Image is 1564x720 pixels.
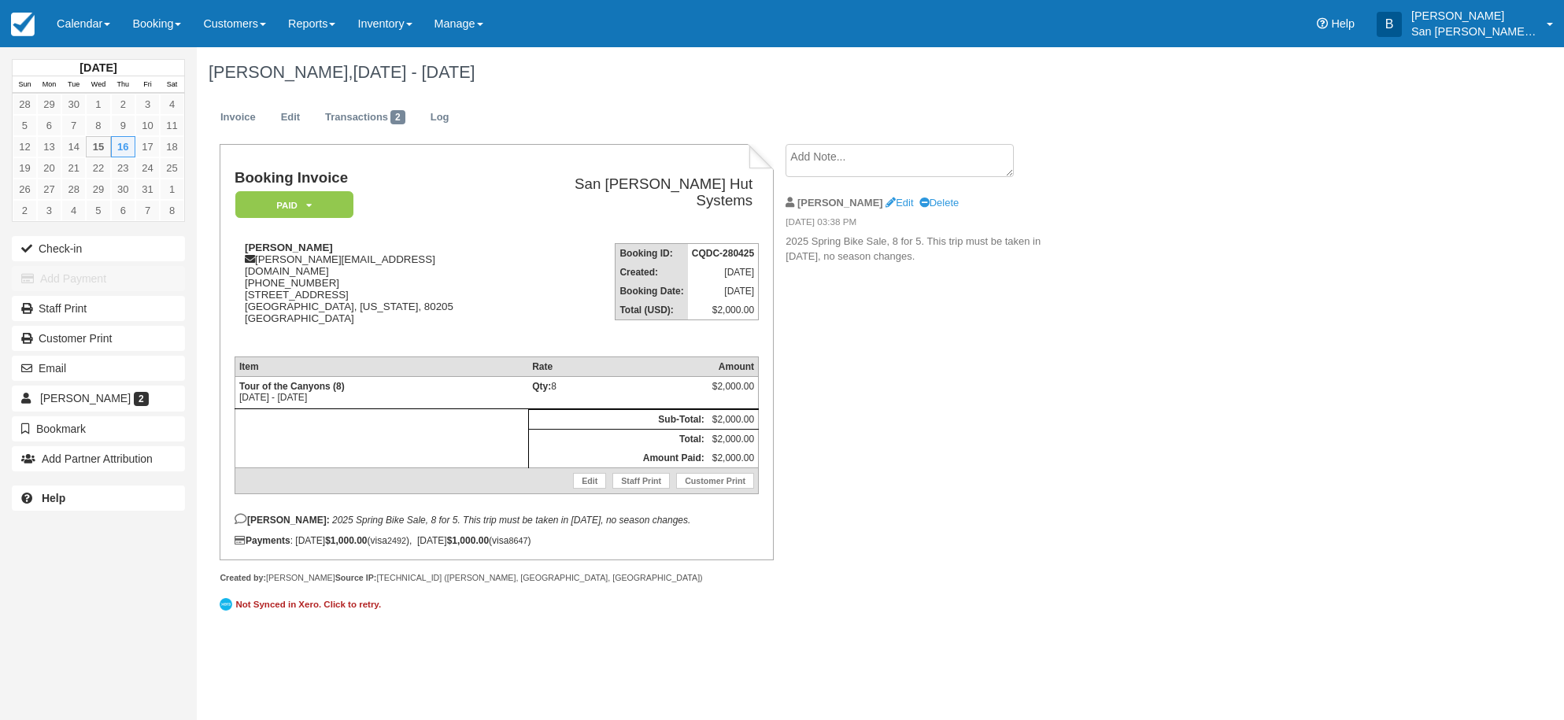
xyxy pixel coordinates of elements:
[612,473,670,489] a: Staff Print
[786,234,1051,264] p: 2025 Spring Bike Sale, 8 for 5. This trip must be taken in [DATE], no season changes.
[387,536,406,545] small: 2492
[79,61,116,74] strong: [DATE]
[135,115,160,136] a: 10
[712,381,754,404] div: $2,000.00
[135,136,160,157] a: 17
[86,76,110,94] th: Wed
[37,94,61,115] a: 29
[616,244,688,264] th: Booking ID:
[325,535,367,546] strong: $1,000.00
[692,248,754,259] strong: CQDC-280425
[160,115,184,136] a: 11
[708,409,759,429] td: $2,000.00
[235,191,353,219] em: Paid
[919,197,959,209] a: Delete
[616,301,688,320] th: Total (USD):
[313,102,417,133] a: Transactions2
[1331,17,1355,30] span: Help
[86,179,110,200] a: 29
[160,179,184,200] a: 1
[508,536,527,545] small: 8647
[61,157,86,179] a: 21
[135,157,160,179] a: 24
[160,157,184,179] a: 25
[235,515,330,526] strong: [PERSON_NAME]:
[220,572,773,584] div: [PERSON_NAME] [TECHNICAL_ID] ([PERSON_NAME], [GEOGRAPHIC_DATA], [GEOGRAPHIC_DATA])
[1411,8,1537,24] p: [PERSON_NAME]
[160,94,184,115] a: 4
[220,596,385,613] a: Not Synced in Xero. Click to retry.
[12,446,185,471] button: Add Partner Attribution
[1411,24,1537,39] p: San [PERSON_NAME] Hut Systems
[12,326,185,351] a: Customer Print
[40,392,131,404] span: [PERSON_NAME]
[235,190,348,220] a: Paid
[220,573,266,582] strong: Created by:
[708,449,759,468] td: $2,000.00
[390,110,405,124] span: 2
[135,94,160,115] a: 3
[13,76,37,94] th: Sun
[239,381,345,392] strong: Tour of the Canyons (8)
[688,263,759,282] td: [DATE]
[519,176,752,209] h2: San [PERSON_NAME] Hut Systems
[86,200,110,221] a: 5
[335,573,377,582] strong: Source IP:
[37,179,61,200] a: 27
[797,197,883,209] strong: [PERSON_NAME]
[528,376,708,408] td: 8
[12,266,185,291] button: Add Payment
[86,157,110,179] a: 22
[111,136,135,157] a: 16
[11,13,35,36] img: checkfront-main-nav-mini-logo.png
[111,94,135,115] a: 2
[235,376,528,408] td: [DATE] - [DATE]
[1377,12,1402,37] div: B
[209,63,1358,82] h1: [PERSON_NAME],
[573,473,606,489] a: Edit
[616,282,688,301] th: Booking Date:
[13,115,37,136] a: 5
[61,76,86,94] th: Tue
[235,356,528,376] th: Item
[61,179,86,200] a: 28
[528,449,708,468] th: Amount Paid:
[688,282,759,301] td: [DATE]
[269,102,312,133] a: Edit
[160,200,184,221] a: 8
[13,136,37,157] a: 12
[1317,18,1328,29] i: Help
[676,473,754,489] a: Customer Print
[37,157,61,179] a: 20
[61,94,86,115] a: 30
[111,157,135,179] a: 23
[245,242,333,253] strong: [PERSON_NAME]
[135,200,160,221] a: 7
[61,200,86,221] a: 4
[616,263,688,282] th: Created:
[37,200,61,221] a: 3
[42,492,65,504] b: Help
[37,76,61,94] th: Mon
[61,115,86,136] a: 7
[12,416,185,441] button: Bookmark
[235,242,512,344] div: [PERSON_NAME][EMAIL_ADDRESS][DOMAIN_NAME] [PHONE_NUMBER] [STREET_ADDRESS] [GEOGRAPHIC_DATA], [US_...
[86,94,110,115] a: 1
[13,179,37,200] a: 26
[528,409,708,429] th: Sub-Total:
[160,76,184,94] th: Sat
[134,392,149,406] span: 2
[86,115,110,136] a: 8
[12,296,185,321] a: Staff Print
[12,356,185,381] button: Email
[111,115,135,136] a: 9
[708,429,759,449] td: $2,000.00
[528,429,708,449] th: Total:
[12,236,185,261] button: Check-in
[708,356,759,376] th: Amount
[13,94,37,115] a: 28
[235,535,759,546] div: : [DATE] (visa ), [DATE] (visa )
[160,136,184,157] a: 18
[111,179,135,200] a: 30
[111,200,135,221] a: 6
